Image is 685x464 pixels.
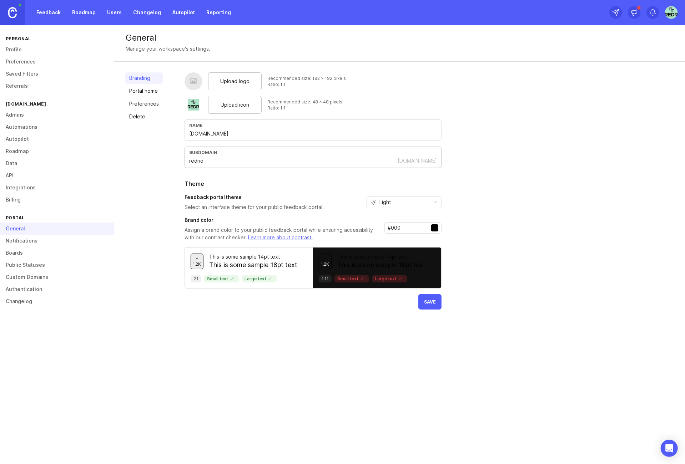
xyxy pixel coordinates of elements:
[337,253,425,260] p: This is some sample 14pt text
[396,157,437,164] div: .[DOMAIN_NAME]
[418,294,442,310] button: Save
[267,105,342,111] div: Ratio: 1:1
[185,194,324,201] h3: Feedback portal theme
[245,276,274,282] p: Large text
[267,81,346,87] div: Ratio: 1:1
[379,198,391,206] span: Light
[661,440,678,457] div: Open Intercom Messenger
[185,204,324,211] p: Select an interface theme for your public feedback portal.
[125,111,163,122] a: Delete
[189,123,437,128] div: Name
[68,6,100,19] a: Roadmap
[221,101,249,109] span: Upload icon
[248,234,313,240] a: Learn more about contrast.
[125,72,163,84] a: Branding
[185,226,379,241] p: Assign a brand color to your public feedback portal while ensuring accessibility with our contras...
[375,276,404,282] p: Large text
[367,196,442,208] div: toggle menu
[193,276,198,282] p: 21
[319,254,332,269] button: 1.2k
[168,6,199,19] a: Autopilot
[191,254,203,269] button: 1.2k
[189,157,396,165] input: Subdomain
[322,276,329,282] p: 1.11
[8,7,17,18] img: Canny Home
[207,276,236,282] p: Small text
[126,45,210,53] div: Manage your workspace's settings.
[337,276,366,282] p: Small text
[220,77,250,85] span: Upload logo
[202,6,235,19] a: Reporting
[126,34,674,42] div: General
[185,216,379,224] h3: Brand color
[209,260,297,270] p: This is some sample 18pt text
[321,261,329,267] span: 1.2k
[125,98,163,109] a: Preferences
[267,75,346,81] div: Recommended size: 192 x 192 pixels
[430,199,441,205] svg: toggle icon
[371,199,377,205] svg: prefix icon Sun
[209,253,297,260] p: This is some sample 14pt text
[267,99,342,105] div: Recommended size: 48 x 48 pixels
[337,260,425,270] p: This is some sample 18pt text
[125,85,163,97] a: Portal home
[424,299,436,305] span: Save
[103,6,126,19] a: Users
[32,6,65,19] a: Feedback
[193,261,201,267] span: 1.2k
[185,179,442,188] h2: Theme
[665,6,678,19] img: Kevin Medina
[129,6,165,19] a: Changelog
[189,150,437,155] div: subdomain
